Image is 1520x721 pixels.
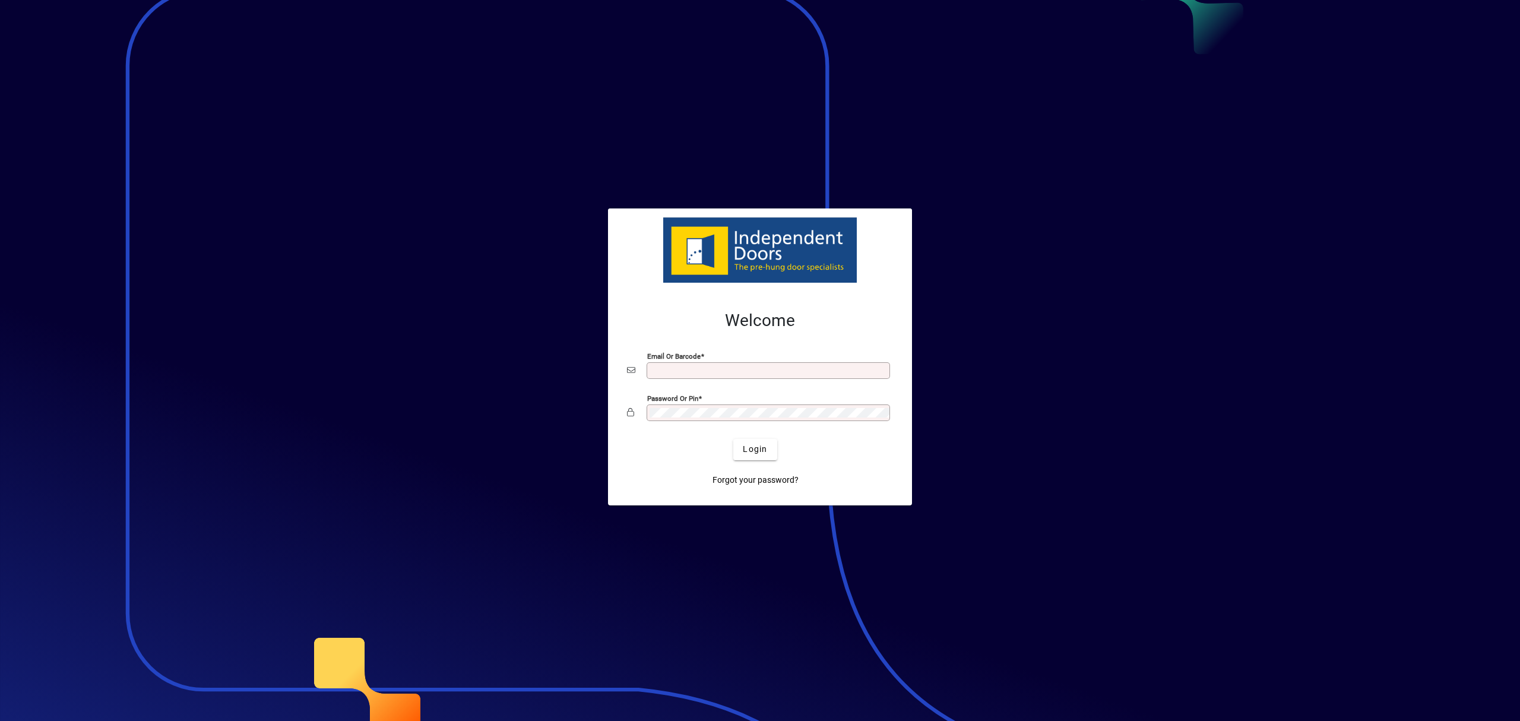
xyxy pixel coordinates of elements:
mat-label: Email or Barcode [647,352,701,360]
mat-label: Password or Pin [647,394,698,402]
span: Forgot your password? [712,474,799,486]
h2: Welcome [627,311,893,331]
span: Login [743,443,767,456]
a: Forgot your password? [708,470,803,491]
button: Login [733,439,777,460]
